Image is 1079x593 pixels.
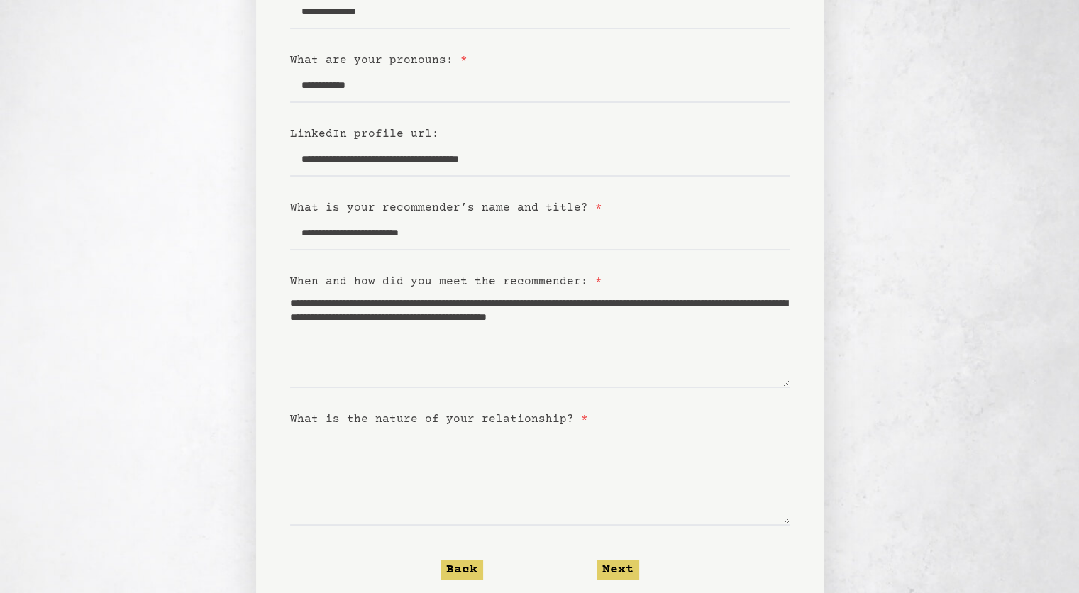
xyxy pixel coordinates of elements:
[290,413,588,426] label: What is the nature of your relationship?
[290,201,602,214] label: What is your recommender’s name and title?
[290,54,467,67] label: What are your pronouns:
[441,560,483,580] button: Back
[597,560,639,580] button: Next
[290,275,602,288] label: When and how did you meet the recommender:
[290,128,439,140] label: LinkedIn profile url:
